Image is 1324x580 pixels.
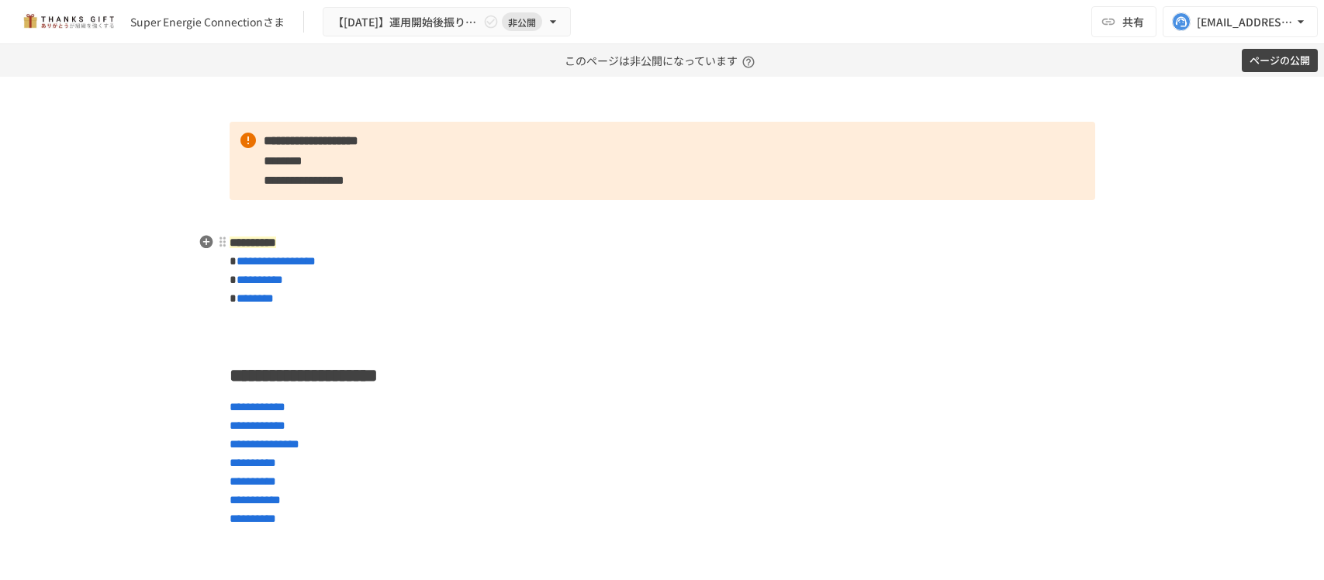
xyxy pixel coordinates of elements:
[502,14,542,30] span: 非公開
[130,14,285,30] div: Super Energie Connectionさま
[1197,12,1293,32] div: [EMAIL_ADDRESS][DOMAIN_NAME]
[333,12,480,32] span: 【[DATE]】運用開始後振り返りミーティング
[1091,6,1156,37] button: 共有
[1242,49,1318,73] button: ページの公開
[1163,6,1318,37] button: [EMAIL_ADDRESS][DOMAIN_NAME]
[565,44,759,77] p: このページは非公開になっています
[19,9,118,34] img: mMP1OxWUAhQbsRWCurg7vIHe5HqDpP7qZo7fRoNLXQh
[1122,13,1144,30] span: 共有
[323,7,571,37] button: 【[DATE]】運用開始後振り返りミーティング非公開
